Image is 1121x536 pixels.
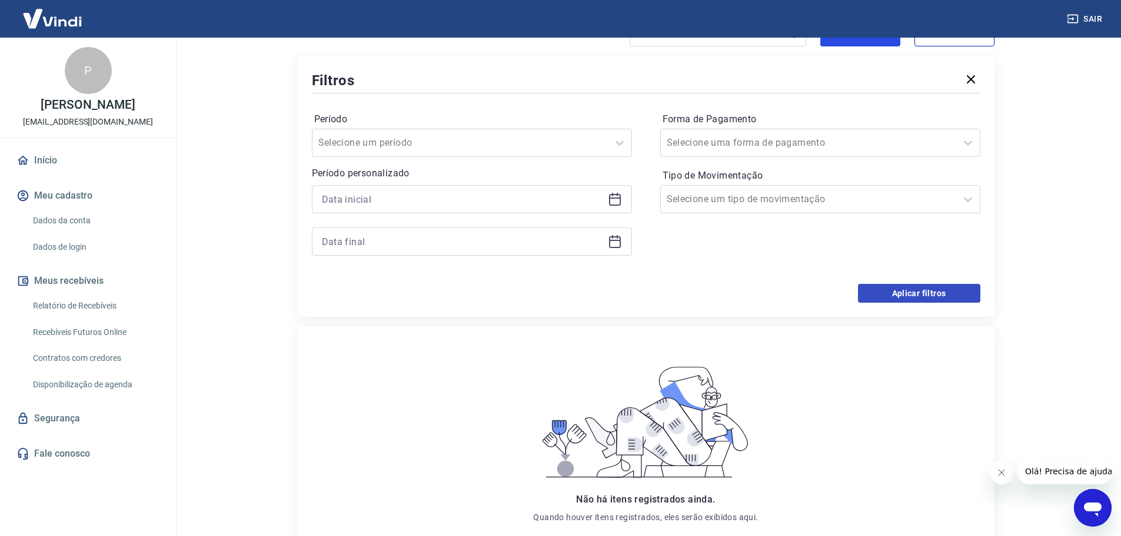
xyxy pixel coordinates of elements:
button: Sair [1065,8,1107,30]
button: Aplicar filtros [858,284,980,303]
input: Data inicial [322,190,603,208]
label: Período [314,112,630,126]
span: Olá! Precisa de ajuda? [7,8,99,18]
iframe: Mensagem da empresa [1018,458,1112,484]
a: Dados da conta [28,209,162,233]
div: P [65,47,112,94]
a: Disponibilização de agenda [28,373,162,397]
a: Segurança [14,406,162,431]
a: Recebíveis Futuros Online [28,320,162,344]
h5: Filtros [312,71,355,90]
a: Relatório de Recebíveis [28,294,162,318]
p: Período personalizado [312,166,632,180]
button: Meus recebíveis [14,268,162,294]
img: Vindi [14,1,91,36]
p: [EMAIL_ADDRESS][DOMAIN_NAME] [23,116,153,128]
iframe: Fechar mensagem [990,461,1013,484]
input: Data final [322,233,603,250]
a: Fale conosco [14,441,162,467]
button: Meu cadastro [14,183,162,209]
iframe: Botão para abrir a janela de mensagens [1074,489,1112,527]
a: Início [14,148,162,173]
p: [PERSON_NAME] [41,99,135,111]
span: Não há itens registrados ainda. [576,494,715,505]
a: Contratos com credores [28,346,162,370]
label: Forma de Pagamento [663,112,978,126]
a: Dados de login [28,235,162,259]
p: Quando houver itens registrados, eles serão exibidos aqui. [533,511,758,523]
label: Tipo de Movimentação [663,169,978,183]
